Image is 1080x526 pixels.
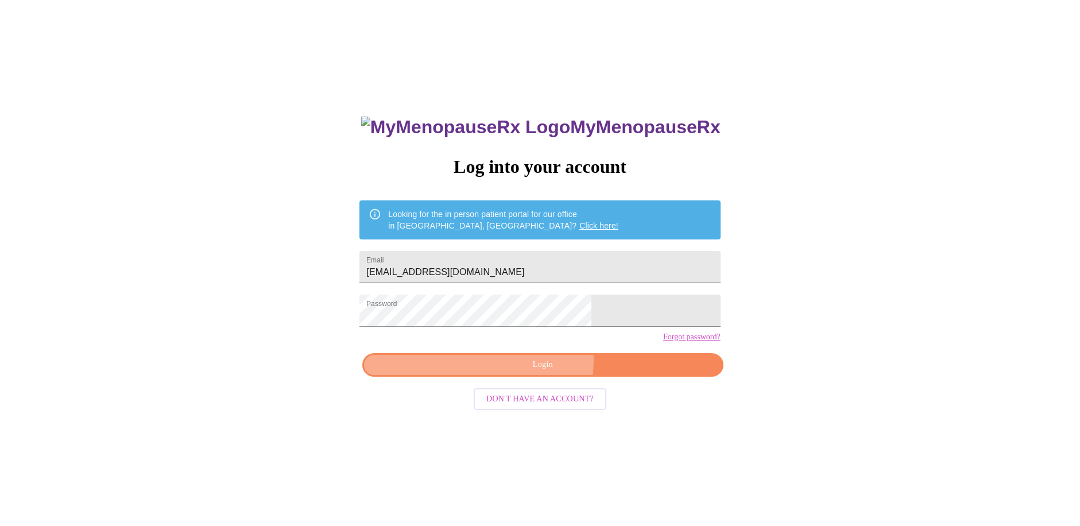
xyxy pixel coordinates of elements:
[663,332,721,342] a: Forgot password?
[471,393,609,403] a: Don't have an account?
[362,353,723,377] button: Login
[486,392,594,407] span: Don't have an account?
[361,117,570,138] img: MyMenopauseRx Logo
[361,117,721,138] h3: MyMenopauseRx
[474,388,606,411] button: Don't have an account?
[579,221,618,230] a: Click here!
[388,204,618,236] div: Looking for the in person patient portal for our office in [GEOGRAPHIC_DATA], [GEOGRAPHIC_DATA]?
[359,156,720,177] h3: Log into your account
[376,358,710,372] span: Login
